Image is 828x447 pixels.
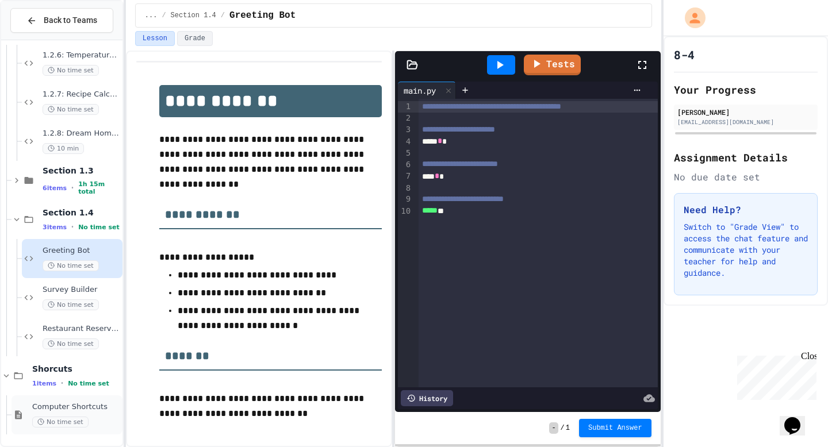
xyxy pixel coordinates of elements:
[674,149,818,165] h2: Assignment Details
[32,402,120,412] span: Computer Shortcuts
[43,246,120,256] span: Greeting Bot
[43,324,120,334] span: Restaurant Reservation System
[71,183,74,192] span: •
[398,113,412,124] div: 2
[61,379,63,388] span: •
[398,82,456,99] div: main.py
[780,401,816,436] iframe: chat widget
[549,422,558,434] span: -
[162,11,166,20] span: /
[32,380,56,387] span: 1 items
[398,159,412,171] div: 6
[44,14,97,26] span: Back to Teams
[177,31,213,46] button: Grade
[43,165,120,176] span: Section 1.3
[229,9,296,22] span: Greeting Bot
[10,8,113,33] button: Back to Teams
[43,338,99,349] span: No time set
[68,380,109,387] span: No time set
[32,417,89,427] span: No time set
[674,47,695,63] h1: 8-4
[145,11,158,20] span: ...
[398,194,412,205] div: 9
[398,183,412,194] div: 8
[398,148,412,159] div: 5
[588,423,642,433] span: Submit Answer
[78,180,120,195] span: 1h 15m total
[674,170,818,184] div: No due date set
[43,104,99,115] span: No time set
[43,90,120,99] span: 1.2.7: Recipe Calculator
[5,5,79,73] div: Chat with us now!Close
[674,82,818,98] h2: Your Progress
[43,51,120,60] span: 1.2.6: Temperature Converter
[524,55,581,75] a: Tests
[43,65,99,76] span: No time set
[561,423,565,433] span: /
[43,143,84,154] span: 10 min
[566,423,570,433] span: 1
[733,351,816,400] iframe: chat widget
[673,5,708,31] div: My Account
[43,299,99,310] span: No time set
[32,364,120,374] span: Shorcuts
[171,11,216,20] span: Section 1.4
[221,11,225,20] span: /
[43,260,99,271] span: No time set
[684,203,808,217] h3: Need Help?
[401,390,453,406] div: History
[398,101,412,113] div: 1
[78,223,120,231] span: No time set
[43,285,120,295] span: Survey Builder
[43,207,120,218] span: Section 1.4
[43,129,120,138] span: 1.2.8: Dream Home ASCII Art
[398,136,412,148] div: 4
[398,171,412,182] div: 7
[677,118,814,126] div: [EMAIL_ADDRESS][DOMAIN_NAME]
[43,223,67,231] span: 3 items
[398,124,412,136] div: 3
[135,31,175,46] button: Lesson
[71,222,74,232] span: •
[684,221,808,279] p: Switch to "Grade View" to access the chat feature and communicate with your teacher for help and ...
[677,107,814,117] div: [PERSON_NAME]
[579,419,651,437] button: Submit Answer
[398,84,442,97] div: main.py
[43,184,67,192] span: 6 items
[398,206,412,217] div: 10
